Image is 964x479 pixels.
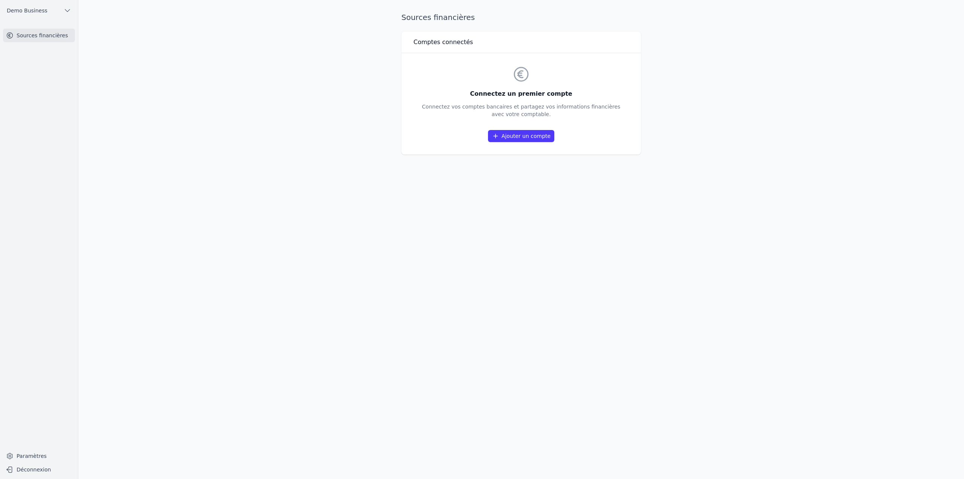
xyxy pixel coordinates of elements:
h3: Connectez un premier compte [422,89,621,98]
p: Connectez vos comptes bancaires et partagez vos informations financières avec votre comptable. [422,103,621,118]
a: Paramètres [3,450,75,462]
span: Demo Business [7,7,47,14]
button: Demo Business [3,5,75,17]
a: Sources financières [3,29,75,42]
h1: Sources financières [401,12,475,23]
h3: Comptes connectés [413,38,473,47]
a: Ajouter un compte [488,130,554,142]
button: Déconnexion [3,464,75,476]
